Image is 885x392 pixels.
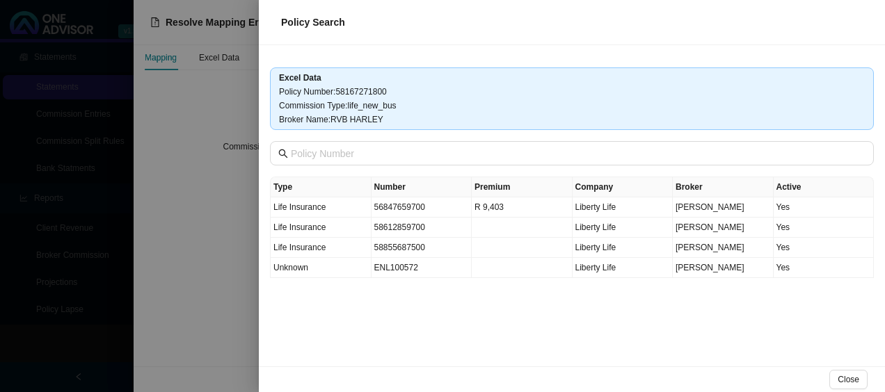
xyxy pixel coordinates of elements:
[774,218,875,238] td: Yes
[279,99,865,113] div: Commission Type : life_new_bus
[575,263,616,272] span: Liberty Life
[676,222,744,232] span: [PERSON_NAME]
[273,263,308,272] span: Unknown
[372,218,472,238] td: 58612859700
[281,17,345,28] span: Policy Search
[279,85,865,99] div: Policy Number : 58167271800
[372,238,472,258] td: 58855687500
[273,222,326,232] span: Life Insurance
[575,243,616,252] span: Liberty Life
[774,177,875,197] th: Active
[279,73,321,83] b: Excel Data
[573,177,673,197] th: Company
[278,149,288,158] span: search
[273,243,326,252] span: Life Insurance
[838,373,859,386] span: Close
[774,258,875,278] td: Yes
[829,370,868,389] button: Close
[273,202,326,212] span: Life Insurance
[291,146,856,161] input: Policy Number
[472,197,573,218] td: R 9,403
[774,197,875,218] td: Yes
[575,222,616,232] span: Liberty Life
[676,263,744,272] span: [PERSON_NAME]
[271,177,372,197] th: Type
[279,113,865,126] div: Broker Name : RVB HARLEY
[372,177,472,197] th: Number
[676,202,744,212] span: [PERSON_NAME]
[774,238,875,258] td: Yes
[673,177,774,197] th: Broker
[472,177,573,197] th: Premium
[676,243,744,252] span: [PERSON_NAME]
[575,202,616,212] span: Liberty Life
[372,258,472,278] td: ENL100572
[372,197,472,218] td: 56847659700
